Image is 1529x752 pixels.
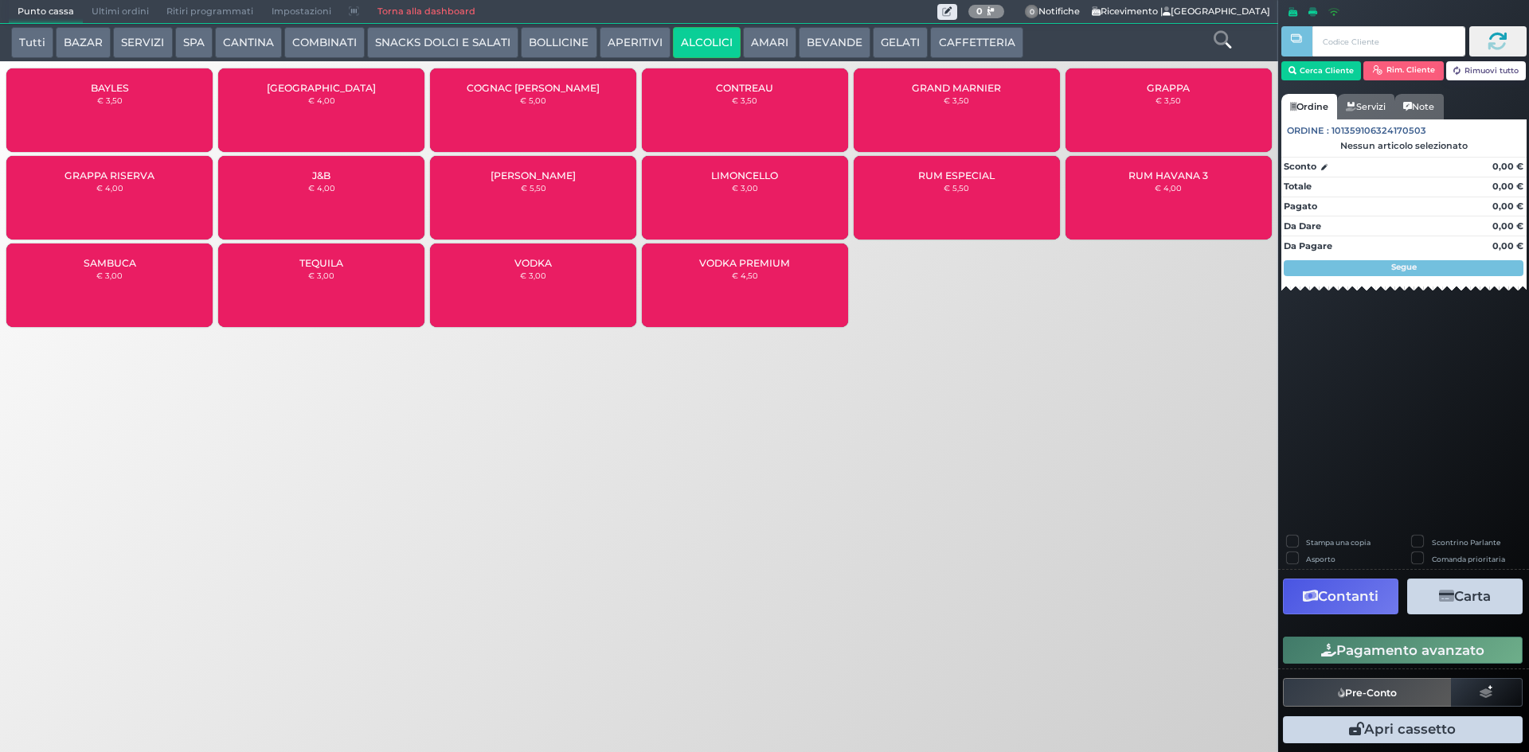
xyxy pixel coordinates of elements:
small: € 3,00 [520,271,546,280]
span: GRAPPA [1147,82,1190,94]
small: € 5,50 [521,183,546,193]
span: CONTREAU [716,82,773,94]
span: SAMBUCA [84,257,136,269]
strong: Totale [1284,181,1312,192]
button: Apri cassetto [1283,716,1523,743]
span: BAYLES [91,82,129,94]
small: € 3,50 [732,95,757,105]
label: Scontrino Parlante [1432,537,1500,547]
span: Ritiri programmati [158,1,262,23]
span: Ultimi ordini [83,1,158,23]
button: Rimuovi tutto [1446,61,1527,80]
span: GRAND MARNIER [912,82,1001,94]
button: BOLLICINE [521,27,596,59]
a: Note [1394,94,1443,119]
span: RUM ESPECIAL [918,169,995,181]
button: AMARI [743,27,796,59]
a: Ordine [1281,94,1337,119]
span: J&B [312,169,330,181]
button: SNACKS DOLCI E SALATI [367,27,518,59]
small: € 3,50 [944,95,969,105]
button: Rim. Cliente [1363,61,1444,80]
span: Punto cassa [9,1,83,23]
small: € 4,00 [1155,183,1182,193]
button: CAFFETTERIA [930,27,1023,59]
label: Asporto [1306,554,1335,564]
button: CANTINA [215,27,282,59]
label: Comanda prioritaria [1432,554,1505,564]
strong: 0,00 € [1492,161,1523,172]
div: Nessun articolo selezionato [1281,140,1527,151]
input: Codice Cliente [1312,26,1464,56]
span: VODKA [514,257,552,269]
small: € 3,00 [308,271,334,280]
span: [GEOGRAPHIC_DATA] [267,82,376,94]
small: € 5,50 [944,183,969,193]
button: Contanti [1283,579,1398,614]
span: LIMONCELLO [711,169,778,181]
strong: Segue [1391,262,1417,272]
button: SERVIZI [113,27,172,59]
strong: Pagato [1284,201,1317,212]
b: 0 [976,6,983,17]
button: SPA [175,27,213,59]
a: Servizi [1337,94,1394,119]
label: Stampa una copia [1306,537,1371,547]
strong: 0,00 € [1492,220,1523,232]
span: RUM HAVANA 3 [1128,169,1208,181]
button: GELATI [873,27,928,59]
button: Cerca Cliente [1281,61,1362,80]
small: € 5,00 [520,95,546,105]
button: BEVANDE [799,27,870,59]
small: € 3,50 [97,95,123,105]
strong: 0,00 € [1492,181,1523,192]
span: Ordine : [1287,124,1329,138]
strong: 0,00 € [1492,201,1523,212]
strong: 0,00 € [1492,240,1523,251]
strong: Sconto [1284,160,1316,173]
small: € 4,00 [96,183,123,193]
span: COGNAC [PERSON_NAME] [467,82,600,94]
button: ALCOLICI [673,27,741,59]
button: Pre-Conto [1283,678,1452,707]
span: Impostazioni [263,1,340,23]
a: Torna alla dashboard [368,1,483,23]
small: € 3,00 [732,183,758,193]
small: € 4,50 [732,271,758,280]
button: Carta [1407,579,1523,614]
span: GRAPPA RISERVA [65,169,154,181]
span: [PERSON_NAME] [491,169,576,181]
button: COMBINATI [284,27,365,59]
strong: Da Pagare [1284,240,1332,251]
button: Tutti [11,27,53,59]
span: 101359106324170503 [1332,124,1426,138]
button: APERITIVI [600,27,671,59]
small: € 4,00 [308,183,335,193]
strong: Da Dare [1284,220,1321,232]
small: € 4,00 [308,95,335,105]
span: TEQUILA [299,257,343,269]
small: € 3,50 [1156,95,1181,105]
span: 0 [1025,5,1039,19]
small: € 3,00 [96,271,123,280]
button: BAZAR [56,27,111,59]
span: VODKA PREMIUM [699,257,790,269]
button: Pagamento avanzato [1283,637,1523,664]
